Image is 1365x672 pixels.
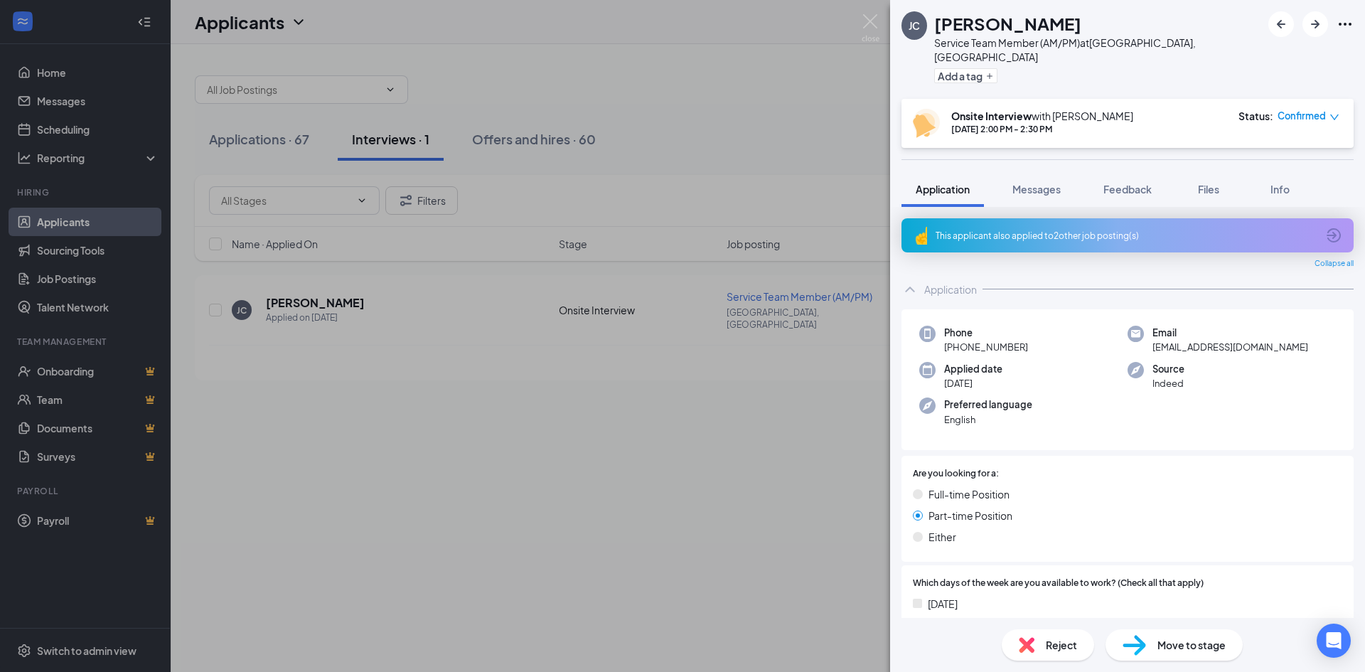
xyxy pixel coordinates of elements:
[901,281,919,298] svg: ChevronUp
[944,340,1028,354] span: [PHONE_NUMBER]
[1337,16,1354,33] svg: Ellipses
[936,230,1317,242] div: This applicant also applied to 2 other job posting(s)
[913,577,1204,590] span: Which days of the week are you available to work? (Check all that apply)
[944,398,1032,412] span: Preferred language
[1268,11,1294,37] button: ArrowLeftNew
[924,282,977,297] div: Application
[1152,376,1184,390] span: Indeed
[1157,637,1226,653] span: Move to stage
[1152,340,1308,354] span: [EMAIL_ADDRESS][DOMAIN_NAME]
[951,110,1032,122] b: Onsite Interview
[1315,258,1354,270] span: Collapse all
[928,508,1012,523] span: Part-time Position
[928,486,1010,502] span: Full-time Position
[934,36,1261,64] div: Service Team Member (AM/PM) at [GEOGRAPHIC_DATA], [GEOGRAPHIC_DATA]
[1329,112,1339,122] span: down
[1238,109,1273,123] div: Status :
[1307,16,1324,33] svg: ArrowRight
[1273,16,1290,33] svg: ArrowLeftNew
[928,596,958,612] span: [DATE]
[944,376,1002,390] span: [DATE]
[1198,183,1219,196] span: Files
[1012,183,1061,196] span: Messages
[928,529,956,545] span: Either
[1152,326,1308,340] span: Email
[934,68,997,83] button: PlusAdd a tag
[951,109,1133,123] div: with [PERSON_NAME]
[1317,624,1351,658] div: Open Intercom Messenger
[913,467,999,481] span: Are you looking for a:
[944,412,1032,427] span: English
[985,72,994,80] svg: Plus
[1325,227,1342,244] svg: ArrowCircle
[1270,183,1290,196] span: Info
[916,183,970,196] span: Application
[944,326,1028,340] span: Phone
[1278,109,1326,123] span: Confirmed
[928,617,958,633] span: [DATE]
[1046,637,1077,653] span: Reject
[1103,183,1152,196] span: Feedback
[934,11,1081,36] h1: [PERSON_NAME]
[1152,362,1184,376] span: Source
[909,18,920,33] div: JC
[951,123,1133,135] div: [DATE] 2:00 PM - 2:30 PM
[1302,11,1328,37] button: ArrowRight
[944,362,1002,376] span: Applied date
